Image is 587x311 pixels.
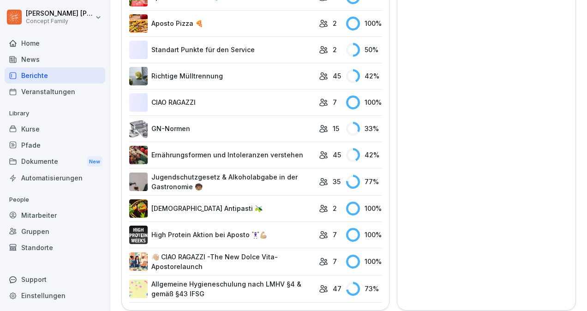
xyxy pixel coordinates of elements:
p: 2 [333,18,337,28]
a: CIAO RAGAZZI [129,93,314,112]
div: 33 % [346,122,382,136]
a: Kurse [5,121,105,137]
p: 47 [333,284,341,293]
a: Pfade [5,137,105,153]
div: 77 % [346,175,382,189]
p: Concept Family [26,18,93,24]
div: Support [5,271,105,287]
a: Gruppen [5,223,105,239]
p: 7 [333,97,337,107]
p: 2 [333,45,337,54]
img: ysm8inu6d9jjl68d9x16nxcw.png [129,199,148,218]
div: 100 % [346,202,382,215]
p: 45 [333,71,341,81]
img: bdidfg6e4ofg5twq7n4gd52h.png [129,146,148,164]
a: Aposto Pizza 🍕 [129,14,314,33]
a: Mitarbeiter [5,207,105,223]
a: GN-Normen [129,120,314,138]
div: 100 % [346,255,382,269]
p: 2 [333,203,337,213]
div: 100 % [346,228,382,242]
a: News [5,51,105,67]
a: DokumenteNew [5,153,105,170]
p: 35 [333,177,341,186]
a: Einstellungen [5,287,105,304]
p: People [5,192,105,207]
a: Berichte [5,67,105,84]
a: Richtige Mülltrennung [129,67,314,85]
img: keporxd7e2fe1yz451s804y5.png [129,280,148,298]
div: 42 % [346,148,382,162]
img: f54dbio1lpti0vdzdydl5c0l.png [129,120,148,138]
img: zdf6t78pvavi3ul80ru0toxn.png [129,14,148,33]
div: 73 % [346,282,382,296]
a: Standart Punkte für den Service [129,41,314,59]
a: Allgemeine Hygieneschulung nach LMHV §4 & gemäß §43 IFSG [129,279,314,299]
p: Library [5,106,105,121]
img: bjsnreeblv4kuborbv1mjrxz.png [129,173,148,191]
a: Home [5,35,105,51]
p: 45 [333,150,341,160]
div: 42 % [346,69,382,83]
a: Automatisierungen [5,170,105,186]
p: 7 [333,257,337,266]
a: Veranstaltungen [5,84,105,100]
img: nd4b1tirm1npcr6pqfaw4ldb.png [129,252,148,271]
a: High Protein Aktion bei Aposto 🏋🏻‍♀️💪🏼 [129,226,314,244]
a: [DEMOGRAPHIC_DATA] Antipasti 🫒 [129,199,314,218]
p: 15 [333,124,339,133]
p: [PERSON_NAME] [PERSON_NAME] [26,10,93,18]
p: 7 [333,230,337,239]
a: Jugendschutzgesetz & Alkoholabgabe in der Gastronomie 🧒🏽 [129,172,314,191]
div: Dokumente [5,153,105,170]
a: 👋🏼 CIAO RAGAZZI -The New Dolce Vita- Apostorelaunch [129,252,314,271]
div: New [87,156,102,167]
a: Standorte [5,239,105,256]
div: 50 % [346,43,382,57]
img: xi8ct5mhj8uiktd0s5gxztjb.png [129,67,148,85]
img: zjmrrsi1s8twqmexx0km4n1q.png [129,226,148,244]
a: Ernährungsformen und Intoleranzen verstehen [129,146,314,164]
div: 100 % [346,96,382,109]
div: 100 % [346,17,382,30]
